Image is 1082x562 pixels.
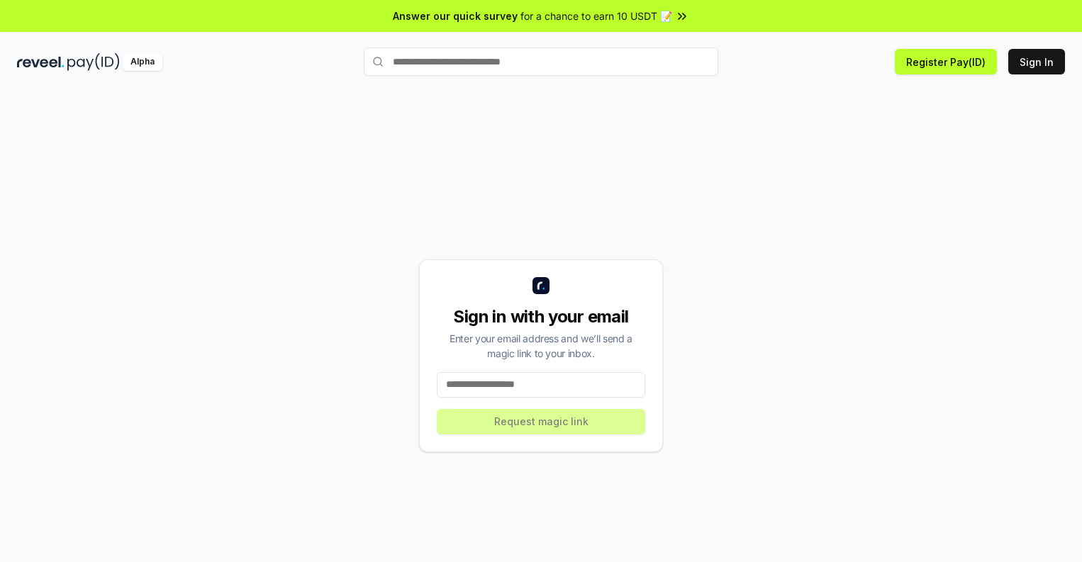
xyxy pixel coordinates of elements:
img: logo_small [532,277,550,294]
img: pay_id [67,53,120,71]
button: Sign In [1008,49,1065,74]
div: Sign in with your email [437,305,645,328]
span: Answer our quick survey [393,9,518,23]
div: Alpha [123,53,162,71]
button: Register Pay(ID) [895,49,997,74]
img: reveel_dark [17,53,65,71]
span: for a chance to earn 10 USDT 📝 [520,9,672,23]
div: Enter your email address and we’ll send a magic link to your inbox. [437,331,645,361]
